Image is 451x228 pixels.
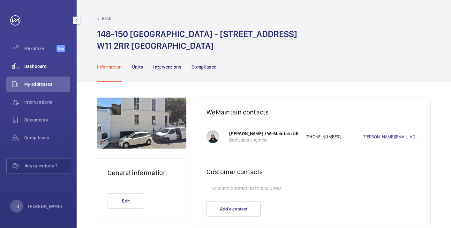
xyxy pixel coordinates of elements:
[24,135,70,141] span: Compliance
[108,193,144,209] button: Edit
[229,137,299,143] p: Dedicated engineer
[24,99,70,105] span: Interventions
[192,64,216,70] p: Compliance
[154,64,182,70] p: Interventions
[229,130,299,137] p: [PERSON_NAME] / WeMaintain UK
[305,134,363,140] p: [PHONE_NUMBER]
[28,203,63,210] p: [PERSON_NAME]
[207,168,420,176] h2: Customer contacts
[102,15,111,22] p: Back
[56,45,65,52] span: Beta
[24,45,56,52] span: Maximize
[25,163,70,169] span: Any questions ?
[97,28,297,52] h1: 148-150 [GEOGRAPHIC_DATA] - [STREET_ADDRESS] W11 2RR [GEOGRAPHIC_DATA]
[207,182,420,195] p: No client contact on this address
[207,108,420,116] h2: WeMaintain contacts
[24,63,70,70] span: Dashboard
[24,81,70,87] span: My addresses
[14,203,19,210] p: TB
[97,64,122,70] p: Information
[24,117,70,123] span: Documents
[363,134,420,140] a: [PERSON_NAME][EMAIL_ADDRESS][DOMAIN_NAME]
[207,201,261,217] button: Add a contact
[108,169,176,177] h2: General information
[132,64,143,70] p: Units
